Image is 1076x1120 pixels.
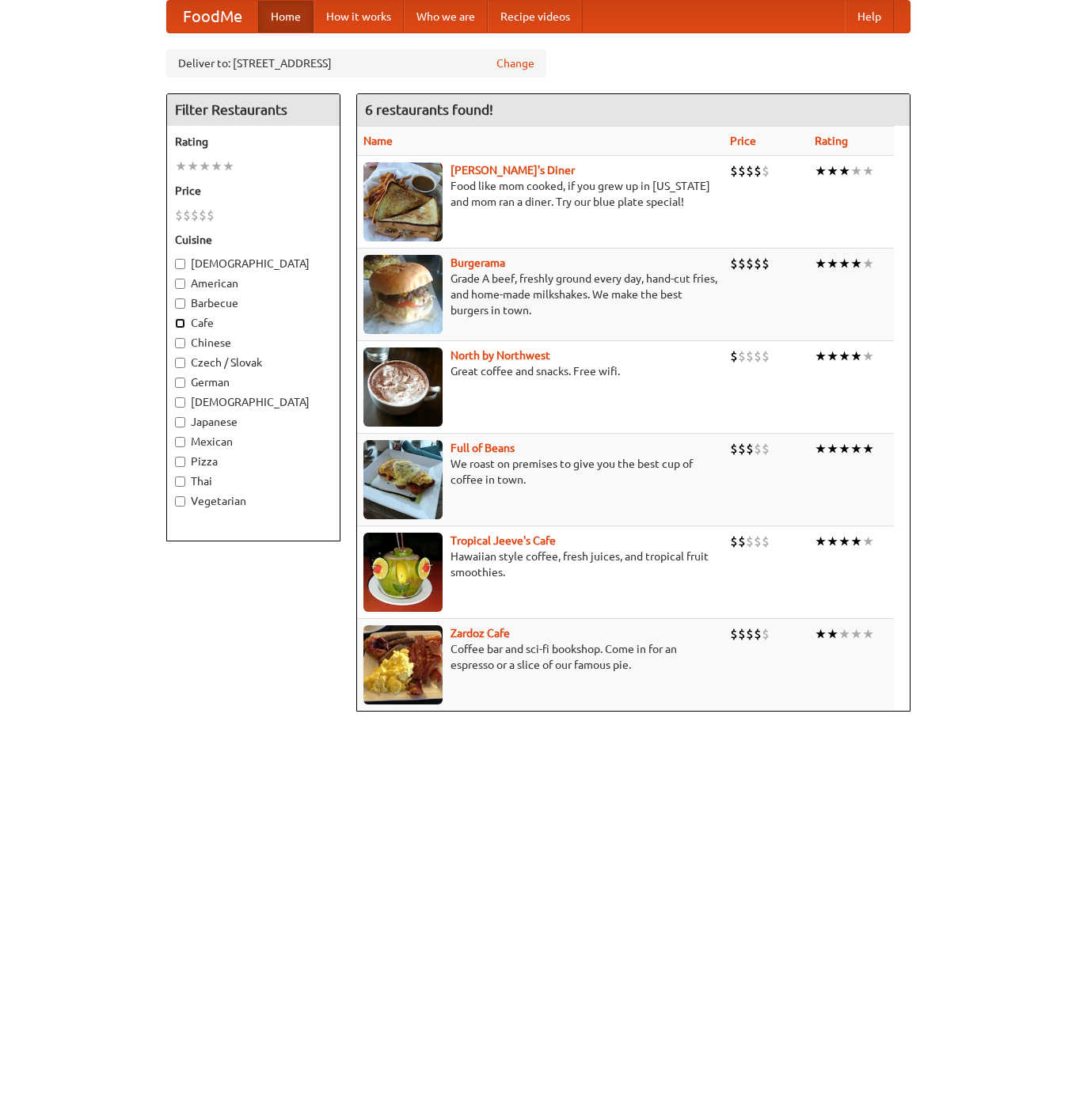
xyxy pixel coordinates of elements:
[175,338,185,348] input: Chinese
[762,255,770,272] li: $
[363,440,443,519] img: beans.jpg
[363,162,443,241] img: sallys.jpg
[207,207,215,224] li: $
[862,255,874,272] li: ★
[862,347,874,365] li: ★
[496,55,534,71] a: Change
[754,347,762,365] li: $
[850,625,862,643] li: ★
[838,162,850,180] li: ★
[862,440,874,457] li: ★
[175,454,332,469] label: Pizza
[451,256,505,269] a: Burgerama
[815,347,827,365] li: ★
[175,335,332,351] label: Chinese
[363,625,443,704] img: zardoz.jpg
[166,49,546,78] div: Deliver to: [STREET_ADDRESS]
[746,440,754,457] li: $
[738,162,746,180] li: $
[175,473,332,489] label: Thai
[191,207,199,224] li: $
[175,295,332,311] label: Barbecue
[730,440,738,457] li: $
[175,374,332,390] label: German
[175,417,185,427] input: Japanese
[746,625,754,643] li: $
[175,158,187,175] li: ★
[730,625,738,643] li: $
[746,162,754,180] li: $
[838,347,850,365] li: ★
[451,349,550,362] a: North by Northwest
[175,232,332,248] h5: Cuisine
[754,162,762,180] li: $
[850,347,862,365] li: ★
[363,641,717,673] p: Coffee bar and sci-fi bookshop. Come in for an espresso or a slice of our famous pie.
[175,434,332,450] label: Mexican
[451,164,575,177] a: [PERSON_NAME]'s Diner
[845,1,894,32] a: Help
[175,207,183,224] li: $
[175,318,185,328] input: Cafe
[862,533,874,550] li: ★
[199,158,211,175] li: ★
[730,255,738,272] li: $
[762,533,770,550] li: $
[175,394,332,410] label: [DEMOGRAPHIC_DATA]
[730,533,738,550] li: $
[815,162,827,180] li: ★
[850,162,862,180] li: ★
[175,315,332,331] label: Cafe
[175,457,185,467] input: Pizza
[175,275,332,291] label: American
[762,162,770,180] li: $
[175,496,185,507] input: Vegetarian
[211,158,222,175] li: ★
[850,533,862,550] li: ★
[815,440,827,457] li: ★
[815,625,827,643] li: ★
[167,94,340,126] h4: Filter Restaurants
[738,347,746,365] li: $
[222,158,234,175] li: ★
[815,255,827,272] li: ★
[827,625,838,643] li: ★
[175,414,332,430] label: Japanese
[365,102,493,117] ng-pluralize: 6 restaurants found!
[363,178,717,210] p: Food like mom cooked, if you grew up in [US_STATE] and mom ran a diner. Try our blue plate special!
[175,259,185,269] input: [DEMOGRAPHIC_DATA]
[827,533,838,550] li: ★
[183,207,191,224] li: $
[815,533,827,550] li: ★
[862,625,874,643] li: ★
[850,255,862,272] li: ★
[838,440,850,457] li: ★
[730,135,756,147] a: Price
[488,1,583,32] a: Recipe videos
[175,358,185,368] input: Czech / Slovak
[827,255,838,272] li: ★
[762,347,770,365] li: $
[738,625,746,643] li: $
[746,533,754,550] li: $
[746,347,754,365] li: $
[451,627,510,640] a: Zardoz Cafe
[827,162,838,180] li: ★
[363,255,443,334] img: burgerama.jpg
[175,378,185,388] input: German
[175,437,185,447] input: Mexican
[762,440,770,457] li: $
[187,158,199,175] li: ★
[850,440,862,457] li: ★
[838,625,850,643] li: ★
[175,256,332,271] label: [DEMOGRAPHIC_DATA]
[175,493,332,509] label: Vegetarian
[451,534,556,547] a: Tropical Jeeve's Cafe
[738,255,746,272] li: $
[827,347,838,365] li: ★
[258,1,314,32] a: Home
[815,135,848,147] a: Rating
